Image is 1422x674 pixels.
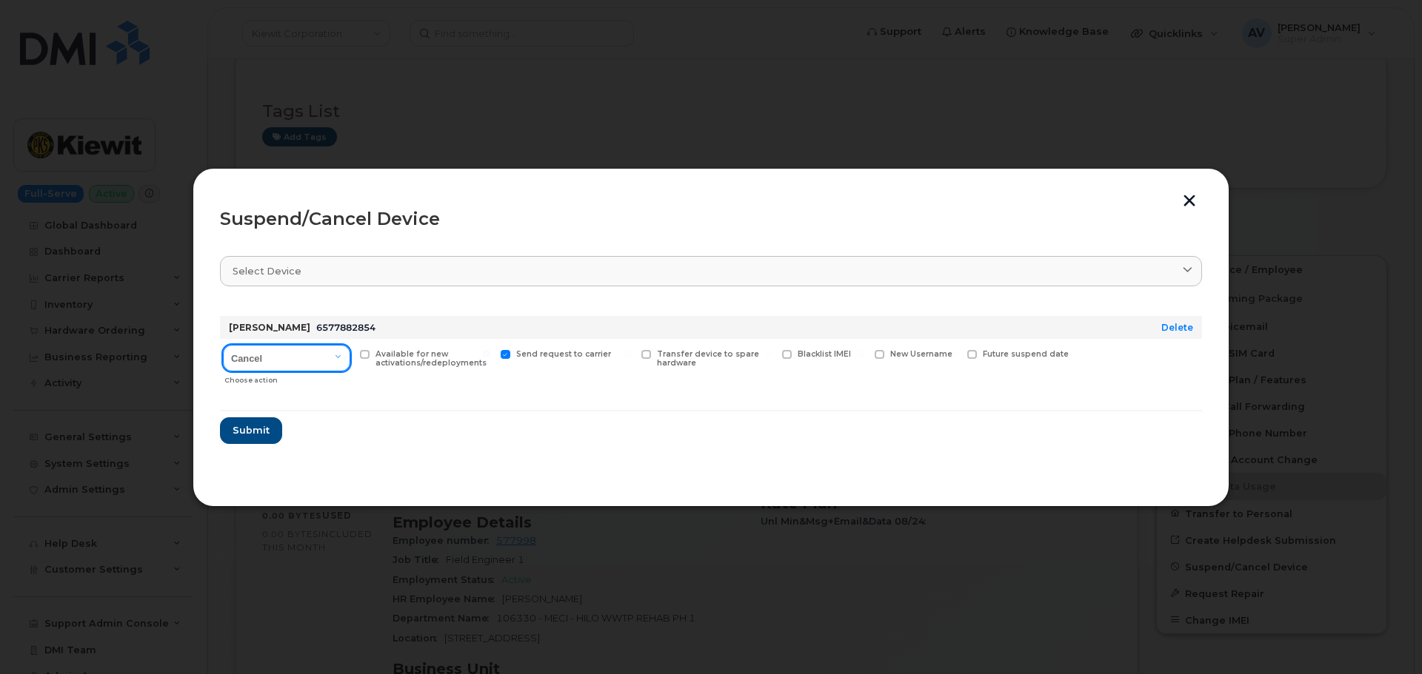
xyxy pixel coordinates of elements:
[220,417,282,444] button: Submit
[220,210,1202,228] div: Suspend/Cancel Device
[224,368,350,386] div: Choose action
[220,256,1202,286] a: Select device
[798,349,851,359] span: Blacklist IMEI
[949,350,957,357] input: Future suspend date
[516,349,611,359] span: Send request to carrier
[342,350,350,357] input: Available for new activations/redeployments
[983,349,1069,359] span: Future suspend date
[657,349,759,368] span: Transfer device to spare hardware
[624,350,631,357] input: Transfer device to spare hardware
[890,349,952,359] span: New Username
[1358,610,1411,663] iframe: Messenger Launcher
[233,264,301,278] span: Select device
[375,349,487,368] span: Available for new activations/redeployments
[316,322,375,333] span: 6577882854
[764,350,772,357] input: Blacklist IMEI
[229,322,310,333] strong: [PERSON_NAME]
[1161,322,1193,333] a: Delete
[483,350,490,357] input: Send request to carrier
[233,423,270,437] span: Submit
[857,350,864,357] input: New Username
